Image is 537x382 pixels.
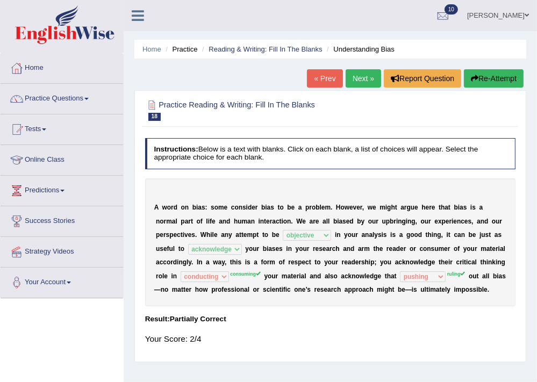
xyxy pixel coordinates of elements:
b: W [201,231,206,239]
b: s [485,231,489,239]
b: m [364,245,370,253]
a: « Prev [307,69,342,88]
b: j [479,231,481,239]
b: u [169,245,173,253]
b: s [242,204,246,211]
b: r [330,245,332,253]
b: u [253,245,256,253]
b: f [201,218,203,225]
b: W [296,218,302,225]
b: b [469,231,472,239]
b: . [195,231,197,239]
b: y [296,245,299,253]
b: d [484,218,488,225]
b: b [357,218,361,225]
b: u [238,218,241,225]
b: h [421,204,425,211]
b: u [156,245,160,253]
b: s [272,245,276,253]
b: b [390,218,393,225]
b: r [255,204,258,211]
b: o [181,204,185,211]
b: r [188,218,191,225]
a: Home [142,45,161,53]
b: b [287,204,291,211]
b: s [463,204,467,211]
b: d [226,218,230,225]
b: a [358,245,362,253]
b: t [489,231,491,239]
b: o [421,218,425,225]
a: Strategy Videos [1,237,123,264]
b: o [160,218,163,225]
b: e [174,231,177,239]
b: m [380,204,385,211]
b: i [183,231,184,239]
b: i [337,218,339,225]
b: a [268,245,272,253]
b: o [492,218,496,225]
b: a [221,231,225,239]
b: m [218,204,224,211]
b: o [283,218,287,225]
b: r [404,204,407,211]
b: y [228,231,232,239]
b: o [280,204,284,211]
b: i [406,218,407,225]
b: , [471,218,473,225]
b: s [342,218,346,225]
b: a [326,245,330,253]
b: n [288,245,292,253]
b: a [198,204,202,211]
h4: Below is a text with blanks. Click on each blank, a list of choices will appear. Select the appro... [145,138,516,169]
b: u [382,218,386,225]
b: e [389,245,393,253]
b: e [188,231,192,239]
b: r [307,245,310,253]
b: y [245,245,249,253]
b: e [316,245,319,253]
b: t [395,204,397,211]
b: p [442,218,446,225]
b: e [214,231,218,239]
b: e [380,245,383,253]
b: h [206,231,210,239]
b: i [267,245,268,253]
b: o [181,245,184,253]
b: c [276,218,280,225]
b: w [368,204,373,211]
a: Predictions [1,176,123,203]
b: u [303,245,307,253]
b: : [205,204,207,211]
b: A [154,204,159,211]
b: e [302,218,306,225]
b: o [341,204,345,211]
b: i [208,218,210,225]
b: r [376,218,378,225]
b: e [163,245,167,253]
b: i [282,218,283,225]
b: h [234,218,238,225]
b: p [156,231,160,239]
b: m [325,204,331,211]
b: a [219,218,223,225]
b: y [361,218,365,225]
b: s [270,204,274,211]
b: t [439,204,441,211]
b: e [276,231,280,239]
b: , [362,204,364,211]
b: o [249,245,253,253]
b: e [426,204,429,211]
b: h [335,245,339,253]
b: l [212,231,214,239]
b: u [372,218,376,225]
b: u [496,218,499,225]
b: p [305,204,309,211]
b: e [244,231,247,239]
b: s [166,231,170,239]
b: n [365,231,369,239]
b: d [418,231,422,239]
b: m [242,218,248,225]
b: n [433,231,437,239]
a: Success Stories [1,206,123,233]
